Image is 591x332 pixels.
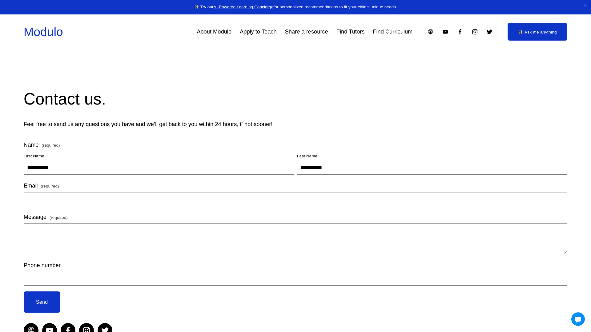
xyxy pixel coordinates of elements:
[24,291,60,313] button: Send
[24,212,46,222] span: Message
[427,29,434,35] a: Apple Podcasts
[240,26,277,38] a: Apply to Teach
[472,29,478,35] a: Instagram
[24,25,63,38] a: Modulo
[486,29,493,35] a: Twitter
[24,119,567,129] p: Feel free to send us any questions you have and we’ll get back to you within 24 hours, if not soo...
[50,214,68,222] span: (required)
[336,26,365,38] a: Find Tutors
[373,26,412,38] a: Find Curriculum
[24,152,294,161] div: First Name
[42,143,60,148] span: (required)
[214,5,274,9] a: AI-Powered Learning Concierge
[24,181,38,191] span: Email
[285,26,328,38] a: Share a resource
[457,29,463,35] a: Facebook
[41,183,59,190] span: (required)
[508,23,567,41] a: ✨ Ask me anything
[24,140,39,150] span: Name
[24,260,61,271] span: Phone number
[442,29,448,35] a: YouTube
[24,88,567,109] h2: Contact us.
[197,26,231,38] a: About Modulo
[297,152,567,161] div: Last Name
